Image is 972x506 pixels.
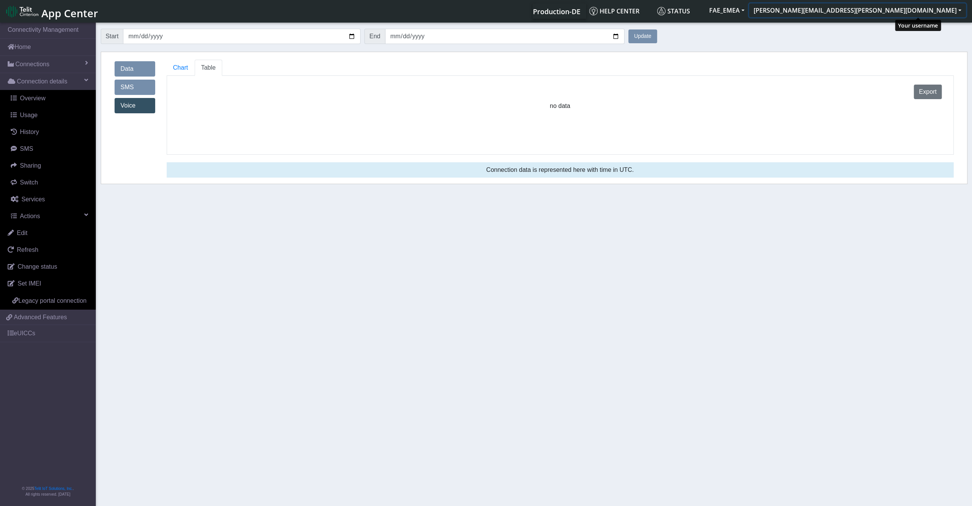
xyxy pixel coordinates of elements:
[14,313,67,322] span: Advanced Features
[6,5,38,18] img: logo-telit-cinterion-gw-new.png
[167,60,954,76] ul: Tabs
[41,6,98,20] span: App Center
[18,297,87,304] span: Legacy portal connection
[533,7,580,16] span: Production-DE
[589,7,639,15] span: Help center
[3,191,96,208] a: Services
[3,157,96,174] a: Sharing
[3,107,96,124] a: Usage
[20,162,41,169] span: Sharing
[654,3,705,19] a: Status
[749,3,966,17] button: [PERSON_NAME][EMAIL_ADDRESS][PERSON_NAME][DOMAIN_NAME]
[18,263,57,270] span: Change status
[34,486,73,491] a: Telit IoT Solutions, Inc.
[628,29,657,43] button: Update
[20,95,46,101] span: Overview
[115,61,155,77] a: Data
[20,145,33,152] span: SMS
[6,3,97,20] a: App Center
[586,3,654,19] a: Help center
[173,64,188,71] span: Chart
[15,60,49,69] span: Connections
[20,213,40,219] span: Actions
[914,85,941,99] button: Export
[115,98,155,113] a: Voice
[17,230,28,236] span: Edit
[18,280,41,287] span: Set IMEI
[589,7,598,15] img: knowledge.svg
[167,162,954,178] div: Connection data is represented here with time in UTC.
[364,29,385,44] span: End
[17,77,67,86] span: Connection details
[101,29,124,44] span: Start
[533,3,580,19] a: Your current platform instance
[705,3,749,17] button: FAE_EMEA
[21,196,45,202] span: Services
[201,64,216,71] span: Table
[20,179,38,186] span: Switch
[657,7,690,15] span: Status
[115,80,155,95] a: SMS
[3,208,96,225] a: Actions
[657,7,665,15] img: status.svg
[550,102,570,109] h6: no data
[20,129,39,135] span: History
[20,112,38,118] span: Usage
[895,20,941,31] div: Your username
[17,246,38,253] span: Refresh
[3,174,96,191] a: Switch
[3,124,96,140] a: History
[3,90,96,107] a: Overview
[3,140,96,157] a: SMS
